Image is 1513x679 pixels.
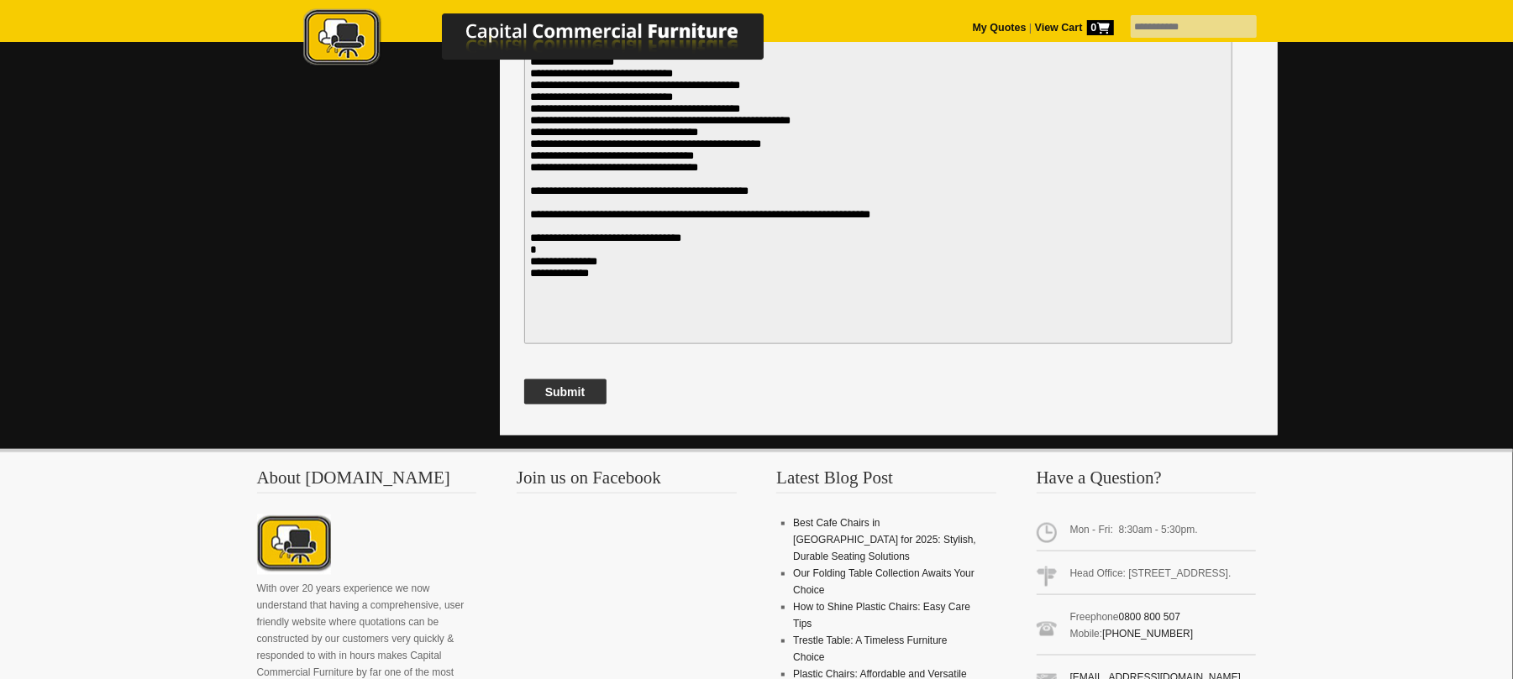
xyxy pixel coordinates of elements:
[1037,469,1257,494] h3: Have a Question?
[524,379,607,405] button: Submit
[1037,602,1257,655] span: Freephone Mobile:
[793,567,975,596] a: Our Folding Table Collection Awaits Your Choice
[257,8,845,70] img: Capital Commercial Furniture Logo
[257,514,331,575] img: About CCFNZ Logo
[1035,22,1114,34] strong: View Cart
[1119,611,1180,623] a: 0800 800 507
[257,8,845,75] a: Capital Commercial Furniture Logo
[1102,628,1193,640] a: [PHONE_NUMBER]
[793,517,976,562] a: Best Cafe Chairs in [GEOGRAPHIC_DATA] for 2025: Stylish, Durable Seating Solutions
[793,635,947,663] a: Trestle Table: A Timeless Furniture Choice
[1037,558,1257,595] span: Head Office: [STREET_ADDRESS].
[1037,514,1257,551] span: Mon - Fri: 8:30am - 5:30pm.
[973,22,1027,34] a: My Quotes
[257,469,477,494] h3: About [DOMAIN_NAME]
[776,469,996,494] h3: Latest Blog Post
[1032,22,1113,34] a: View Cart0
[1087,20,1114,35] span: 0
[793,601,970,629] a: How to Shine Plastic Chairs: Easy Care Tips
[517,469,737,494] h3: Join us on Facebook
